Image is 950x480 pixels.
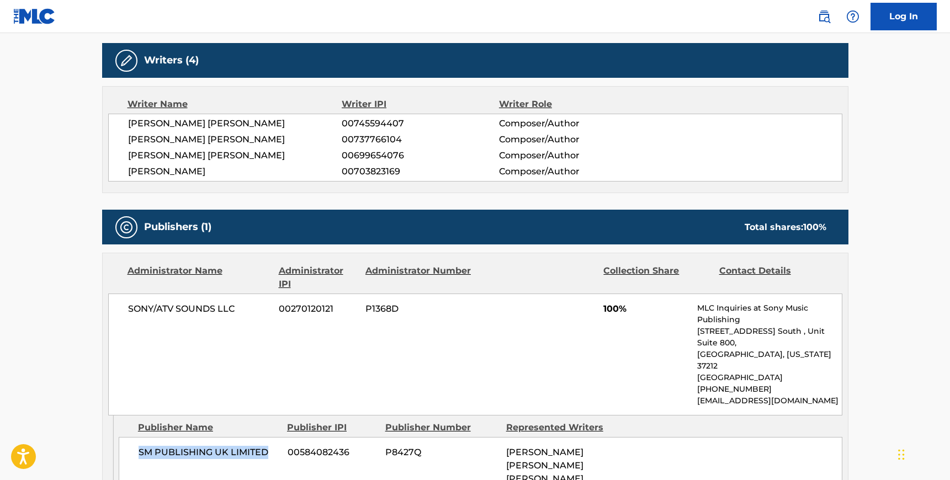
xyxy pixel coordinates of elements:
div: Administrator Number [365,264,473,291]
img: Publishers [120,221,133,234]
h5: Publishers (1) [144,221,211,233]
a: Log In [871,3,937,30]
span: [PERSON_NAME] [PERSON_NAME] [128,133,342,146]
span: P1368D [365,302,473,316]
div: Help [842,6,864,28]
span: SM PUBLISHING UK LIMITED [139,446,279,459]
span: Composer/Author [499,149,642,162]
span: 00745594407 [342,117,498,130]
span: 00584082436 [288,446,377,459]
div: Contact Details [719,264,826,291]
span: 100 % [803,222,826,232]
h5: Writers (4) [144,54,199,67]
span: Composer/Author [499,133,642,146]
iframe: Chat Widget [895,427,950,480]
p: [GEOGRAPHIC_DATA] [697,372,841,383]
div: Publisher IPI [287,421,377,434]
img: MLC Logo [13,8,56,24]
div: Administrator IPI [279,264,357,291]
p: [STREET_ADDRESS] South , Unit Suite 800, [697,326,841,349]
div: Total shares: [745,221,826,234]
span: Composer/Author [499,117,642,130]
div: Publisher Number [385,421,498,434]
p: MLC Inquiries at Sony Music Publishing [697,302,841,326]
span: 00699654076 [342,149,498,162]
div: Publisher Name [138,421,279,434]
div: Collection Share [603,264,710,291]
p: [PHONE_NUMBER] [697,383,841,395]
span: [PERSON_NAME] [PERSON_NAME] [128,149,342,162]
span: 00703823169 [342,165,498,178]
span: Composer/Author [499,165,642,178]
span: 00737766104 [342,133,498,146]
div: Writer Role [499,98,642,111]
img: help [846,10,859,23]
div: Administrator Name [128,264,270,291]
div: Drag [898,438,905,471]
span: 00270120121 [279,302,357,316]
span: 100% [603,302,689,316]
a: Public Search [813,6,835,28]
span: [PERSON_NAME] [PERSON_NAME] [128,117,342,130]
span: SONY/ATV SOUNDS LLC [128,302,271,316]
div: Represented Writers [506,421,619,434]
div: Writer IPI [342,98,499,111]
img: search [818,10,831,23]
p: [EMAIL_ADDRESS][DOMAIN_NAME] [697,395,841,407]
p: [GEOGRAPHIC_DATA], [US_STATE] 37212 [697,349,841,372]
span: P8427Q [385,446,498,459]
div: Writer Name [128,98,342,111]
span: [PERSON_NAME] [128,165,342,178]
img: Writers [120,54,133,67]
